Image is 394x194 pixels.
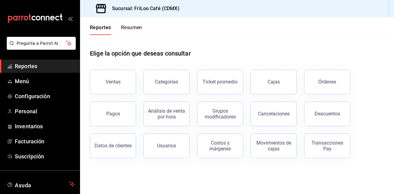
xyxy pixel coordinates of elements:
[90,25,111,35] button: Reportes
[90,49,191,58] h1: Elige la opción que deseas consultar
[201,108,239,120] div: Grupos modificadores
[155,79,178,85] div: Categorías
[94,143,132,149] div: Datos de clientes
[15,77,75,85] span: Menú
[7,37,76,50] button: Pregunta a Parrot AI
[315,111,340,117] div: Descuentos
[15,122,75,130] span: Inventarios
[90,102,136,126] button: Pagos
[251,102,297,126] button: Cancelaciones
[157,143,176,149] div: Usuarios
[68,16,73,21] button: open_drawer_menu
[304,134,350,158] button: Transacciones Pay
[107,5,179,12] h3: Sucursal: FriLoo Café (CDMX)
[143,134,190,158] button: Usuarios
[318,79,336,85] div: Órdenes
[304,102,350,126] button: Descuentos
[255,140,293,152] div: Movimientos de cajas
[15,180,67,188] span: Ayuda
[106,111,120,117] div: Pagos
[121,25,142,35] button: Resumen
[258,111,290,117] div: Cancelaciones
[143,70,190,94] button: Categorías
[197,134,243,158] button: Costos y márgenes
[90,134,136,158] button: Datos de clientes
[267,79,280,85] div: Cajas
[17,40,66,47] span: Pregunta a Parrot AI
[4,45,76,51] a: Pregunta a Parrot AI
[203,79,238,85] div: Ticket promedio
[197,102,243,126] button: Grupos modificadores
[308,140,346,152] div: Transacciones Pay
[304,70,350,94] button: Órdenes
[251,70,297,94] button: Cajas
[197,70,243,94] button: Ticket promedio
[251,134,297,158] button: Movimientos de cajas
[15,107,75,115] span: Personal
[90,70,136,94] button: Ventas
[15,62,75,70] span: Reportes
[15,92,75,100] span: Configuración
[147,108,186,120] div: Análisis de venta por hora
[15,152,75,161] span: Suscripción
[201,140,239,152] div: Costos y márgenes
[90,25,142,35] div: navigation tabs
[106,79,121,85] div: Ventas
[15,137,75,145] span: Facturación
[143,102,190,126] button: Análisis de venta por hora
